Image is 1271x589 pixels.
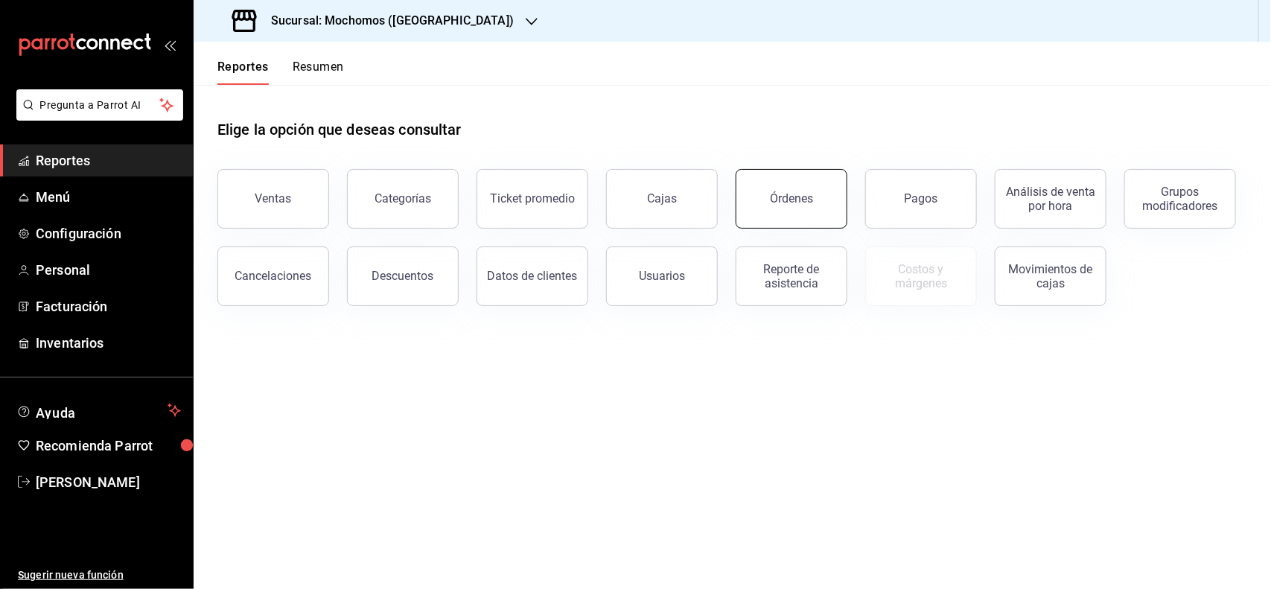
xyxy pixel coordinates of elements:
[995,169,1106,229] button: Análisis de venta por hora
[217,246,329,306] button: Cancelaciones
[372,269,434,283] div: Descuentos
[40,98,160,113] span: Pregunta a Parrot AI
[606,246,718,306] button: Usuarios
[770,191,813,206] div: Órdenes
[16,89,183,121] button: Pregunta a Parrot AI
[36,296,181,316] span: Facturación
[217,118,462,141] h1: Elige la opción que deseas consultar
[490,191,575,206] div: Ticket promedio
[36,260,181,280] span: Personal
[606,169,718,229] button: Cajas
[995,246,1106,306] button: Movimientos de cajas
[36,401,162,419] span: Ayuda
[488,269,578,283] div: Datos de clientes
[736,169,847,229] button: Órdenes
[905,191,938,206] div: Pagos
[36,436,181,456] span: Recomienda Parrot
[217,60,269,85] button: Reportes
[875,262,967,290] div: Costos y márgenes
[736,246,847,306] button: Reporte de asistencia
[217,169,329,229] button: Ventas
[865,169,977,229] button: Pagos
[1134,185,1226,213] div: Grupos modificadores
[375,191,431,206] div: Categorías
[1124,169,1236,229] button: Grupos modificadores
[18,567,181,583] span: Sugerir nueva función
[477,246,588,306] button: Datos de clientes
[36,223,181,243] span: Configuración
[164,39,176,51] button: open_drawer_menu
[1004,262,1097,290] div: Movimientos de cajas
[235,269,312,283] div: Cancelaciones
[259,12,514,30] h3: Sucursal: Mochomos ([GEOGRAPHIC_DATA])
[36,150,181,171] span: Reportes
[36,472,181,492] span: [PERSON_NAME]
[745,262,838,290] div: Reporte de asistencia
[10,108,183,124] a: Pregunta a Parrot AI
[639,269,685,283] div: Usuarios
[647,191,677,206] div: Cajas
[347,169,459,229] button: Categorías
[347,246,459,306] button: Descuentos
[36,187,181,207] span: Menú
[293,60,344,85] button: Resumen
[1004,185,1097,213] div: Análisis de venta por hora
[255,191,292,206] div: Ventas
[217,60,344,85] div: navigation tabs
[865,246,977,306] button: Contrata inventarios para ver este reporte
[477,169,588,229] button: Ticket promedio
[36,333,181,353] span: Inventarios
